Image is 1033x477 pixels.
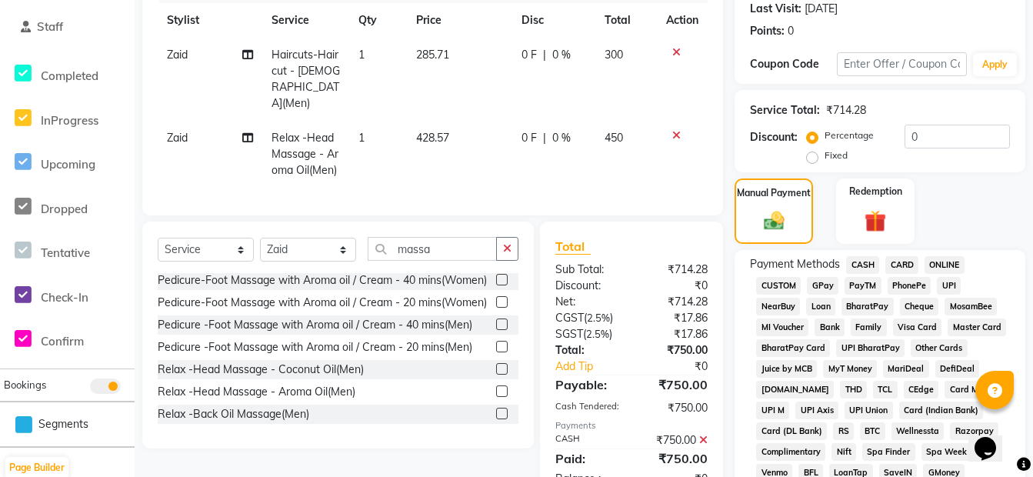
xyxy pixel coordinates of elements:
div: Pedicure-Foot Massage with Aroma oil / Cream - 40 mins(Women) [158,272,487,289]
span: 0 F [521,47,537,63]
span: Zaid [167,131,188,145]
span: Juice by MCB [756,360,817,378]
span: 0 % [552,47,571,63]
div: Paid: [544,449,631,468]
span: 1 [358,131,365,145]
div: Pedicure -Foot Massage with Aroma oil / Cream - 40 mins(Men) [158,317,472,333]
span: BharatPay [841,298,894,315]
span: Zaid [167,48,188,62]
span: Upcoming [41,157,95,172]
div: Relax -Head Massage - Coconut Oil(Men) [158,362,364,378]
span: 300 [605,48,623,62]
div: CASH [544,432,631,449]
span: 285.71 [416,48,449,62]
span: BharatPay Card [756,339,830,357]
span: Card (Indian Bank) [899,402,984,419]
span: GPay [807,277,838,295]
span: | [543,130,546,146]
div: Relax -Head Massage - Aroma Oil(Men) [158,384,355,400]
span: CASH [846,256,879,274]
th: Disc [512,3,596,38]
input: Search or Scan [368,237,497,261]
a: Add Tip [544,359,646,375]
span: Bank [815,319,845,336]
div: Pedicure-Foot Massage with Aroma oil / Cream - 20 mins(Women) [158,295,487,311]
span: MariDeal [883,360,929,378]
span: Staff [37,19,63,34]
span: InProgress [41,113,98,128]
span: UPI [937,277,961,295]
div: Pedicure -Foot Massage with Aroma oil / Cream - 20 mins(Men) [158,339,472,355]
span: Card (DL Bank) [756,422,827,440]
div: ₹714.28 [826,102,866,118]
span: 2.5% [586,328,609,340]
span: CGST [555,311,584,325]
iframe: chat widget [968,415,1018,462]
span: Relax -Head Massage - Aroma Oil(Men) [272,131,338,177]
span: SGST [555,327,583,341]
th: Action [657,3,708,38]
span: | [543,47,546,63]
span: Complimentary [756,443,825,461]
th: Total [595,3,657,38]
span: Payment Methods [750,256,840,272]
span: Card M [945,381,983,399]
div: 0 [788,23,794,39]
span: BTC [860,422,885,440]
span: Other Cards [911,339,968,357]
span: UPI Axis [795,402,838,419]
span: 428.57 [416,131,449,145]
div: ( ) [544,310,631,326]
span: Cheque [900,298,939,315]
span: TCL [873,381,898,399]
span: MosamBee [945,298,997,315]
span: UPI BharatPay [836,339,905,357]
div: [DATE] [805,1,838,17]
div: ₹17.86 [631,310,719,326]
div: Total: [544,342,631,359]
span: PhonePe [888,277,931,295]
div: ₹17.86 [631,326,719,342]
div: Coupon Code [750,56,837,72]
label: Manual Payment [737,186,811,200]
span: ONLINE [925,256,965,274]
div: ₹714.28 [631,262,719,278]
div: Payable: [544,375,631,394]
span: Dropped [41,202,88,216]
span: THD [840,381,867,399]
span: 0 F [521,130,537,146]
span: Razorpay [950,422,998,440]
span: CEdge [904,381,939,399]
button: Apply [973,53,1017,76]
span: Wellnessta [891,422,945,440]
span: CARD [885,256,918,274]
div: Discount: [544,278,631,294]
span: DefiDeal [935,360,980,378]
span: MyT Money [823,360,877,378]
span: Spa Week [921,443,972,461]
span: Visa Card [893,319,942,336]
div: Points: [750,23,785,39]
th: Service [262,3,349,38]
span: Total [555,239,591,255]
span: UPI Union [845,402,893,419]
span: Check-In [41,290,88,305]
span: RS [833,422,854,440]
div: Net: [544,294,631,310]
label: Redemption [849,185,902,198]
span: PayTM [845,277,881,295]
span: Bookings [4,379,46,391]
div: ₹750.00 [631,375,719,394]
div: Discount: [750,129,798,145]
span: Tentative [41,245,90,260]
div: ₹0 [646,359,719,375]
input: Enter Offer / Coupon Code [837,52,967,76]
span: CUSTOM [756,277,801,295]
th: Price [407,3,512,38]
div: Relax -Back Oil Massage(Men) [158,406,309,422]
div: ₹750.00 [631,342,719,359]
span: Completed [41,68,98,83]
span: Segments [38,416,88,432]
img: _gift.svg [858,208,893,235]
span: 0 % [552,130,571,146]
